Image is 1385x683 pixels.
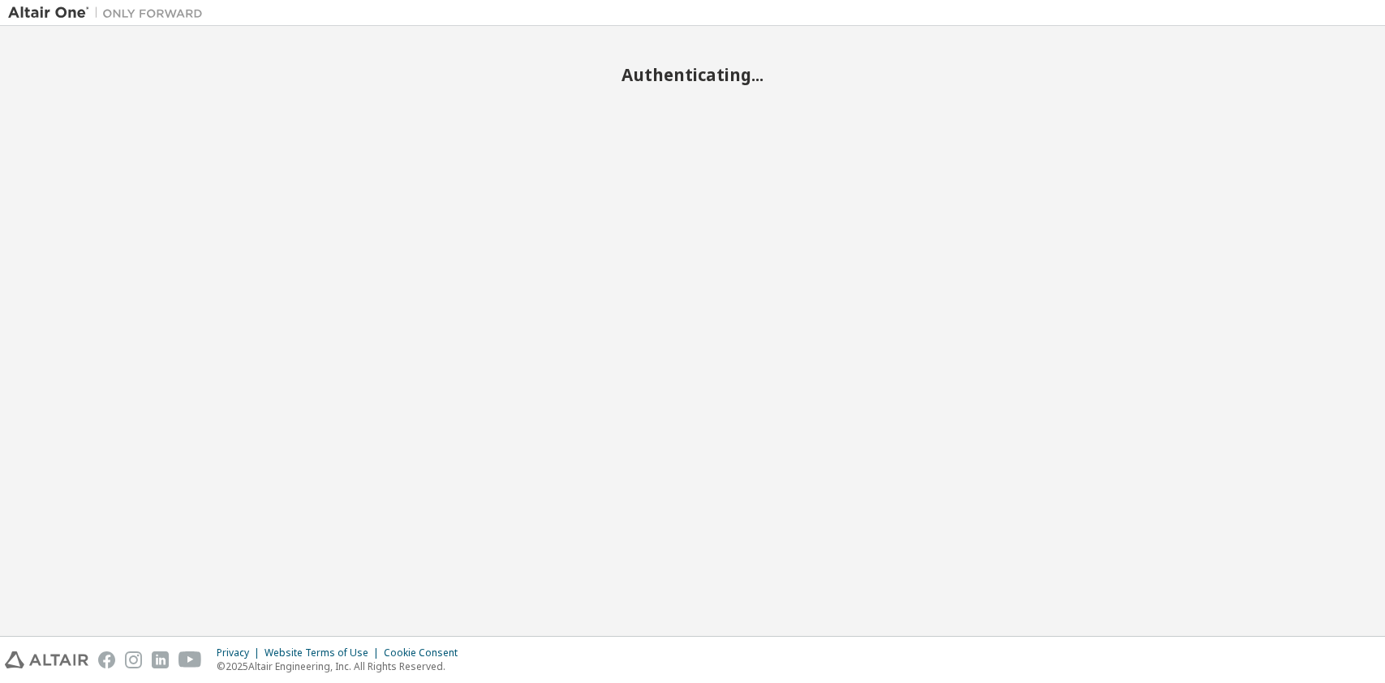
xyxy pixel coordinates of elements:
[217,659,467,673] p: © 2025 Altair Engineering, Inc. All Rights Reserved.
[179,651,202,668] img: youtube.svg
[98,651,115,668] img: facebook.svg
[265,646,384,659] div: Website Terms of Use
[8,5,211,21] img: Altair One
[152,651,169,668] img: linkedin.svg
[5,651,88,668] img: altair_logo.svg
[125,651,142,668] img: instagram.svg
[384,646,467,659] div: Cookie Consent
[217,646,265,659] div: Privacy
[8,64,1377,85] h2: Authenticating...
